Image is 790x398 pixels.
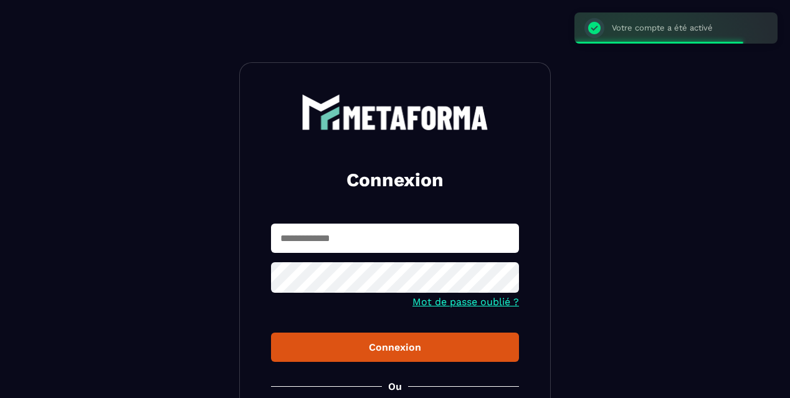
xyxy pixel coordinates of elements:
[271,94,519,130] a: logo
[271,333,519,362] button: Connexion
[302,94,488,130] img: logo
[412,296,519,308] a: Mot de passe oublié ?
[281,341,509,353] div: Connexion
[388,381,402,392] p: Ou
[286,168,504,192] h2: Connexion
